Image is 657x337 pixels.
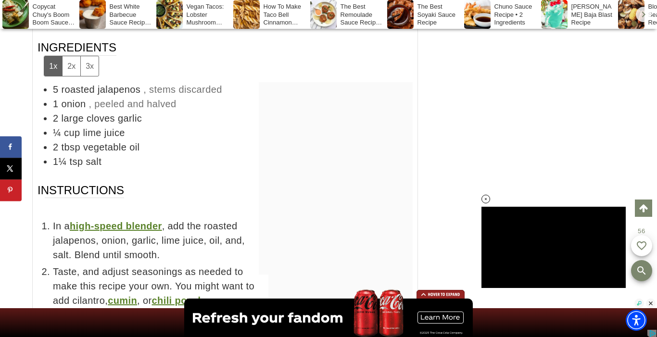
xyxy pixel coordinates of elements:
[53,219,413,262] span: In a , add the roasted jalapenos, onion, garlic, lime juice, oil, and, salt. Blend until smooth.
[88,99,176,109] span: , peeled and halved
[53,142,59,152] span: 2
[53,264,413,322] span: Taste, and adjust seasonings as needed to make this recipe your own. You might want to add cilant...
[38,183,124,213] span: Instructions
[634,299,644,308] img: info_light.svg
[53,99,59,109] span: 1
[53,84,59,95] span: 5
[53,113,59,124] span: 2
[646,299,656,308] img: close_light.svg
[500,48,577,337] iframe: Advertisement
[635,200,652,217] a: Scroll to top
[86,156,101,167] span: salt
[83,142,140,152] span: vegetable oil
[83,127,125,138] span: lime juice
[62,142,80,152] span: tbsp
[70,156,83,167] span: tsp
[62,113,142,124] span: large cloves garlic
[70,221,162,231] a: high-speed blender
[64,127,80,138] span: cup
[62,84,141,95] span: roasted jalapenos
[53,156,67,167] span: 1¼
[481,207,626,288] iframe: Advertisement
[626,310,647,331] div: Accessibility Menu
[62,99,86,109] span: onion
[143,84,222,95] span: , stems discarded
[53,127,61,138] span: ¼
[259,82,413,106] iframe: Advertisement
